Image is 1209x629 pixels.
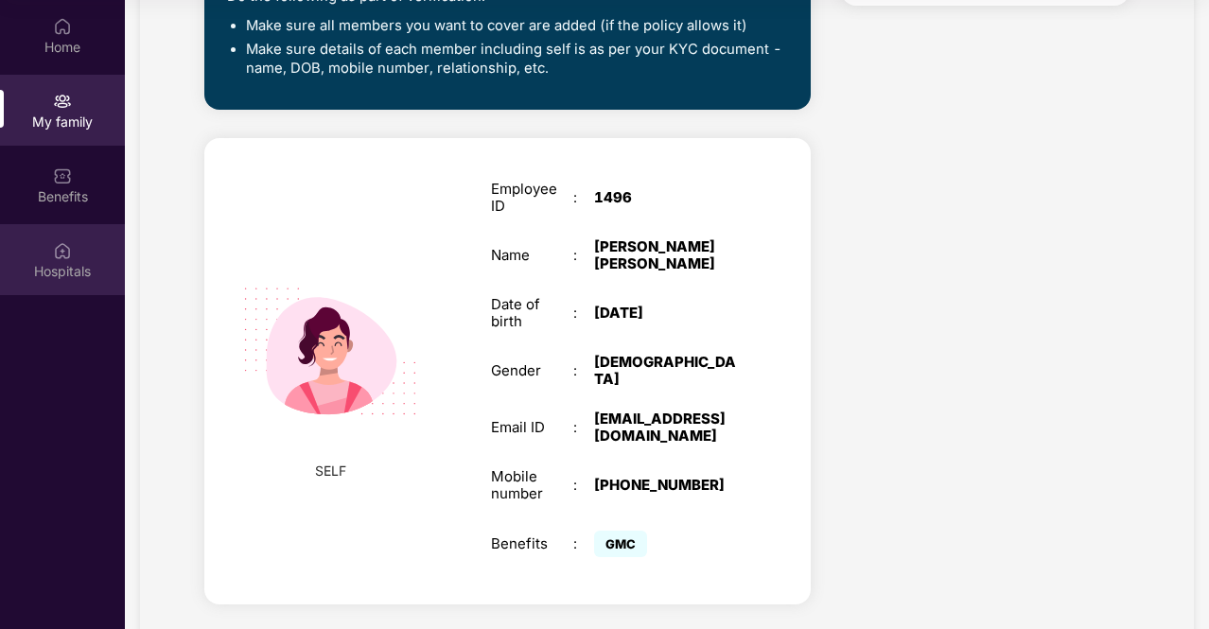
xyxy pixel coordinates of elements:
[573,419,594,436] div: :
[491,181,573,215] div: Employee ID
[491,296,573,330] div: Date of birth
[491,362,573,379] div: Gender
[220,242,439,461] img: svg+xml;base64,PHN2ZyB4bWxucz0iaHR0cDovL3d3dy53My5vcmcvMjAwMC9zdmciIHdpZHRoPSIyMjQiIGhlaWdodD0iMT...
[594,305,738,322] div: [DATE]
[53,17,72,36] img: svg+xml;base64,PHN2ZyBpZD0iSG9tZSIgeG1sbnM9Imh0dHA6Ly93d3cudzMub3JnLzIwMDAvc3ZnIiB3aWR0aD0iMjAiIG...
[315,461,346,481] span: SELF
[491,535,573,552] div: Benefits
[594,189,738,206] div: 1496
[594,354,738,388] div: [DEMOGRAPHIC_DATA]
[246,41,788,78] li: Make sure details of each member including self is as per your KYC document - name, DOB, mobile n...
[594,531,647,557] span: GMC
[491,468,573,502] div: Mobile number
[246,17,788,36] li: Make sure all members you want to cover are added (if the policy allows it)
[53,166,72,185] img: svg+xml;base64,PHN2ZyBpZD0iQmVuZWZpdHMiIHhtbG5zPSJodHRwOi8vd3d3LnczLm9yZy8yMDAwL3N2ZyIgd2lkdGg9Ij...
[53,92,72,111] img: svg+xml;base64,PHN2ZyB3aWR0aD0iMjAiIGhlaWdodD0iMjAiIHZpZXdCb3g9IjAgMCAyMCAyMCIgZmlsbD0ibm9uZSIgeG...
[594,238,738,272] div: [PERSON_NAME] [PERSON_NAME]
[573,247,594,264] div: :
[491,419,573,436] div: Email ID
[573,535,594,552] div: :
[491,247,573,264] div: Name
[573,477,594,494] div: :
[573,189,594,206] div: :
[573,305,594,322] div: :
[53,241,72,260] img: svg+xml;base64,PHN2ZyBpZD0iSG9zcGl0YWxzIiB4bWxucz0iaHR0cDovL3d3dy53My5vcmcvMjAwMC9zdmciIHdpZHRoPS...
[573,362,594,379] div: :
[594,477,738,494] div: [PHONE_NUMBER]
[594,411,738,445] div: [EMAIL_ADDRESS][DOMAIN_NAME]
